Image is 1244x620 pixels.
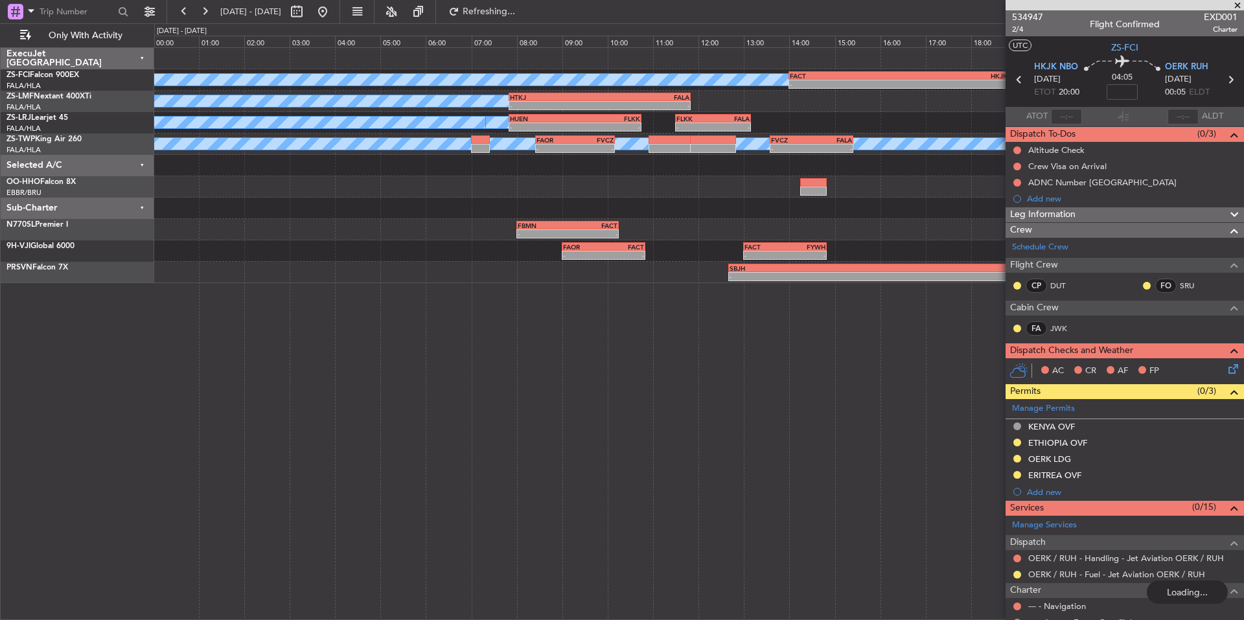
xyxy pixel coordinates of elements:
span: Services [1010,501,1044,516]
a: N770SLPremier I [6,221,68,229]
span: N770SL [6,221,35,229]
a: FALA/HLA [6,102,41,112]
div: ERITREA OVF [1028,470,1081,481]
span: [DATE] - [DATE] [220,6,281,17]
a: 9H-VJIGlobal 6000 [6,242,75,250]
span: OERK RUH [1165,61,1208,74]
div: FA [1026,321,1047,336]
div: - [771,144,812,152]
span: 04:05 [1112,71,1133,84]
a: Manage Permits [1012,402,1075,415]
div: - [914,273,1098,281]
div: - [518,230,568,238]
span: AC [1052,365,1064,378]
span: 00:05 [1165,86,1186,99]
div: - [812,144,853,152]
div: FAOR [563,243,604,251]
div: Crew Visa on Arrival [1028,161,1107,172]
div: HKJK [899,72,1008,80]
a: FALA/HLA [6,145,41,155]
span: Leg Information [1010,207,1076,222]
div: 03:00 [290,36,335,47]
span: PRSVN [6,264,32,271]
div: FBMN [518,222,568,229]
div: FACT [603,243,644,251]
a: FALA/HLA [6,81,41,91]
div: KENYA OVF [1028,421,1075,432]
input: --:-- [1051,109,1082,124]
div: - [603,251,644,259]
div: 17:00 [926,36,971,47]
a: ZS-TWPKing Air 260 [6,135,82,143]
div: 07:00 [472,36,517,47]
div: - [785,251,826,259]
span: Dispatch To-Dos [1010,127,1076,142]
a: PRSVNFalcon 7X [6,264,68,271]
span: ZS-LMF [6,93,34,100]
span: Only With Activity [34,31,137,40]
div: - [510,102,599,109]
div: 16:00 [881,36,926,47]
a: ZS-LRJLearjet 45 [6,114,68,122]
button: Refreshing... [443,1,520,22]
span: Dispatch [1010,535,1046,550]
a: ZS-FCIFalcon 900EX [6,71,79,79]
span: ALDT [1202,110,1223,123]
div: OERK LDG [1028,454,1071,465]
div: 14:00 [789,36,835,47]
div: Add new [1027,193,1238,204]
div: 02:00 [244,36,290,47]
span: ZS-LRJ [6,114,31,122]
div: 05:00 [380,36,426,47]
a: SRU [1180,280,1209,292]
div: HTKJ [510,93,599,101]
div: - [575,123,640,131]
a: --- - Navigation [1028,601,1086,612]
div: FVCZ [575,136,614,144]
span: ZS-FCI [1111,41,1138,54]
div: FLKK [575,115,640,122]
div: 04:00 [335,36,380,47]
a: EBBR/BRU [6,188,41,198]
div: 10:00 [608,36,653,47]
span: Flight Crew [1010,258,1058,273]
span: Permits [1010,384,1041,399]
div: 12:00 [698,36,744,47]
span: ATOT [1026,110,1048,123]
a: Manage Services [1012,519,1077,532]
span: FP [1149,365,1159,378]
span: 534947 [1012,10,1043,24]
span: 9H-VJI [6,242,30,250]
input: Trip Number [40,2,114,21]
div: SBJH [730,264,914,272]
button: UTC [1009,40,1031,51]
div: ETHIOPIA OVF [1028,437,1087,448]
div: Altitude Check [1028,144,1085,155]
div: - [790,80,899,88]
span: [DATE] [1165,73,1192,86]
div: 06:00 [426,36,471,47]
span: Crew [1010,223,1032,238]
span: 2/4 [1012,24,1043,35]
div: - [899,80,1008,88]
button: Only With Activity [14,25,141,46]
div: FVCZ [771,136,812,144]
span: Cabin Crew [1010,301,1059,316]
span: Charter [1204,24,1238,35]
div: FALA [600,93,689,101]
span: AF [1118,365,1128,378]
span: ZS-FCI [6,71,30,79]
span: (0/15) [1192,500,1216,514]
div: 00:00 [154,36,199,47]
span: CR [1085,365,1096,378]
span: ELDT [1189,86,1210,99]
a: OO-HHOFalcon 8X [6,178,76,186]
div: Loading... [1147,580,1228,604]
div: FO [1155,279,1177,293]
div: - [575,144,614,152]
div: FAOR [536,136,575,144]
div: HUEN [510,115,575,122]
div: 11:00 [653,36,698,47]
span: EXD001 [1204,10,1238,24]
span: [DATE] [1034,73,1061,86]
